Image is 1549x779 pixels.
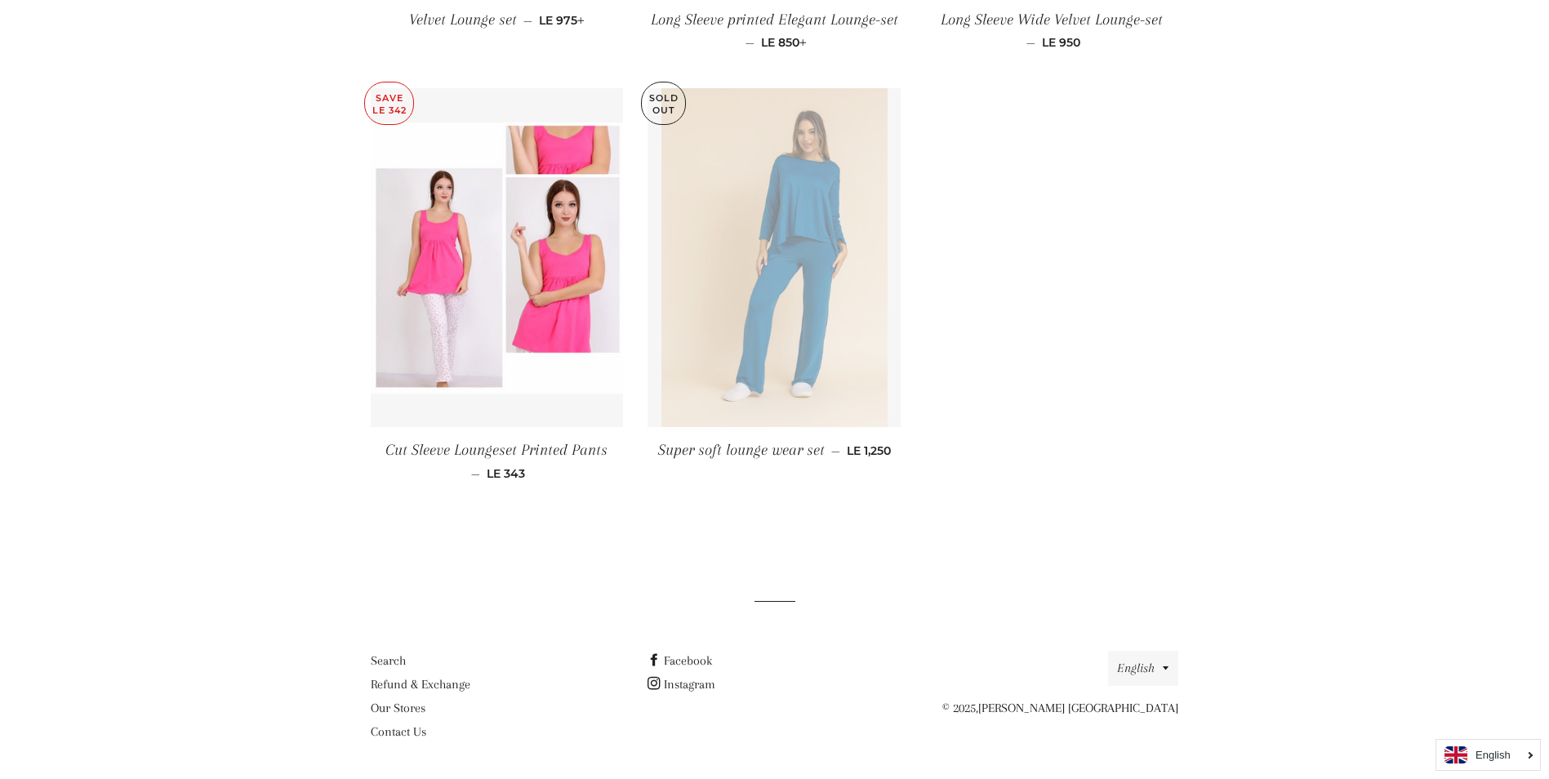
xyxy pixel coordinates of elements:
[746,35,754,50] span: —
[1476,750,1511,760] i: English
[371,427,624,494] a: Cut Sleeve Loungeset Printed Pants — LE 343
[371,653,406,668] a: Search
[831,443,840,458] span: —
[385,441,608,459] span: Cut Sleeve Loungeset Printed Pants
[371,701,425,715] a: Our Stores
[941,11,1163,29] span: Long Sleeve Wide Velvet Lounge-set
[1026,35,1035,50] span: —
[471,466,480,481] span: —
[648,653,712,668] a: Facebook
[925,698,1178,719] p: © 2025,
[648,677,715,692] a: Instagram
[1444,746,1532,763] a: English
[523,13,532,28] span: —
[371,724,426,739] a: Contact Us
[371,677,470,692] a: Refund & Exchange
[651,11,898,29] span: Long Sleeve printed Elegant Lounge-set
[1042,35,1080,50] span: LE 950
[761,35,807,50] span: LE 850
[978,701,1178,715] a: [PERSON_NAME] [GEOGRAPHIC_DATA]
[487,466,525,481] span: LE 343
[1108,651,1178,686] button: English
[539,13,585,28] span: LE 975
[409,11,517,29] span: Velvet Lounge set
[642,82,685,124] p: Sold Out
[847,443,891,458] span: LE 1,250
[658,441,825,459] span: Super soft lounge wear set
[648,427,901,474] a: Super soft lounge wear set — LE 1,250
[365,82,413,124] p: Save LE 342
